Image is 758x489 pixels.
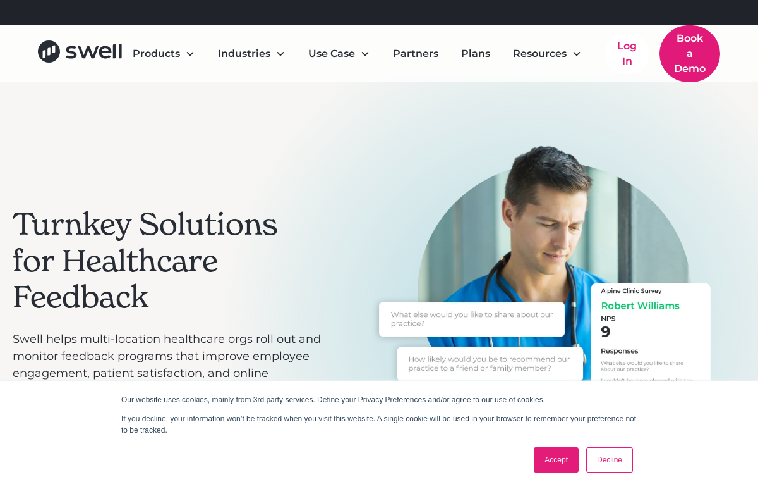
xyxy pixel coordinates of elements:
p: Swell helps multi-location healthcare orgs roll out and monitor feedback programs that improve em... [13,331,322,399]
div: Industries [208,41,296,66]
iframe: Chat Widget [531,342,758,489]
a: home [38,40,123,67]
div: Resources [503,41,592,66]
div: Products [133,46,180,61]
div: Industries [218,46,270,61]
p: If you decline, your information won’t be tracked when you visit this website. A single cookie wi... [121,413,637,436]
div: Products [123,41,205,66]
a: Book a Demo [659,25,720,82]
h2: Turnkey Solutions for Healthcare Feedback [13,206,322,316]
a: Log In [605,34,649,74]
a: Partners [383,41,448,66]
a: Accept [534,447,579,473]
div: 2 of 3 [334,145,745,467]
p: Our website uses cookies, mainly from 3rd party services. Define your Privacy Preferences and/or ... [121,394,637,405]
a: Decline [586,447,633,473]
div: Use Case [308,46,355,61]
a: Plans [451,41,500,66]
div: Resources [513,46,567,61]
div: Use Case [298,41,380,66]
